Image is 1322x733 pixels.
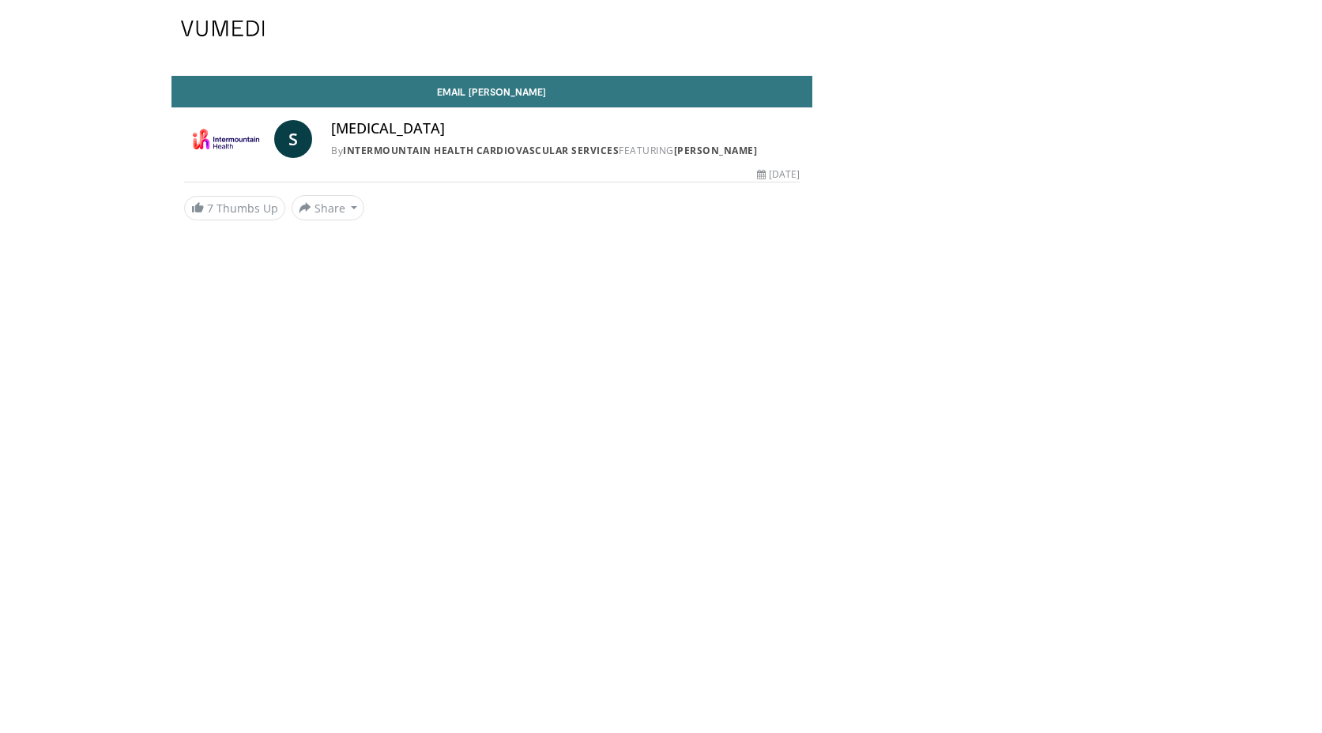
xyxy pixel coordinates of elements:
h4: [MEDICAL_DATA] [331,120,800,137]
div: [DATE] [757,167,800,182]
a: S [274,120,312,158]
a: Email [PERSON_NAME] [171,76,813,107]
span: 7 [207,201,213,216]
a: [PERSON_NAME] [674,144,758,157]
button: Share [292,195,365,220]
a: 7 Thumbs Up [184,196,285,220]
div: By FEATURING [331,144,800,158]
a: Intermountain Health Cardiovascular Services [343,144,619,157]
img: Intermountain Health Cardiovascular Services [184,120,269,158]
img: VuMedi Logo [181,21,265,36]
